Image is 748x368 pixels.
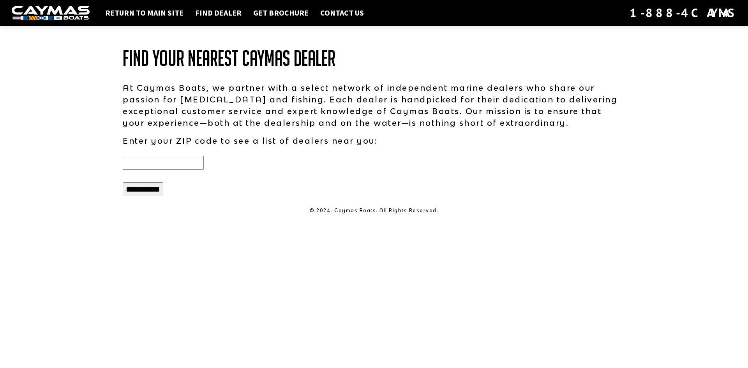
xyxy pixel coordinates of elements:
[12,6,90,20] img: white-logo-c9c8dbefe5ff5ceceb0f0178aa75bf4bb51f6bca0971e226c86eb53dfe498488.png
[191,8,245,18] a: Find Dealer
[101,8,187,18] a: Return to main site
[123,207,625,214] p: © 2024. Caymas Boats. All Rights Reserved.
[249,8,312,18] a: Get Brochure
[123,135,625,146] p: Enter your ZIP code to see a list of dealers near you:
[123,82,625,129] p: At Caymas Boats, we partner with a select network of independent marine dealers who share our pas...
[316,8,368,18] a: Contact Us
[630,4,736,21] div: 1-888-4CAYMAS
[123,47,625,70] h1: Find Your Nearest Caymas Dealer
